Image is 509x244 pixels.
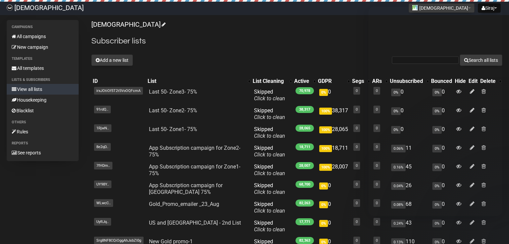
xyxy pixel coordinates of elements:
[254,89,285,102] span: Skipped
[319,182,328,190] span: 0%
[149,145,240,158] a: App Subscription campaign for Zone2- 75%
[352,78,364,85] div: Segs
[254,220,285,233] span: Skipped
[317,86,351,105] td: 0
[295,237,314,244] span: 82,363
[486,221,502,237] iframe: Intercom live chat
[478,3,501,13] button: Siraj
[319,126,332,133] span: 100%
[430,217,453,236] td: 0
[91,77,146,86] th: ID: No sort applied, sorting is disabled
[7,31,79,42] a: All campaigns
[7,42,79,52] a: New campaign
[7,23,79,31] li: Campaigns
[91,35,502,47] h2: Subscriber lists
[254,145,285,158] span: Skipped
[148,78,245,85] div: List
[94,199,113,207] span: WLwcC..
[94,106,111,113] span: 91rdQ..
[317,123,351,142] td: 28,065
[253,78,286,85] div: List Cleaning
[254,226,285,233] a: Click to clean
[146,77,251,86] th: List: No sort applied, activate to apply an ascending sort
[254,95,285,102] a: Click to clean
[295,125,314,132] span: 28,065
[7,95,79,105] a: Housekeeping
[318,78,344,85] div: GDPR
[7,118,79,126] li: Others
[149,89,197,95] a: Last 50- Zone3- 75%
[409,3,475,13] button: [DEMOGRAPHIC_DATA]
[389,217,430,236] td: 43
[94,218,111,226] span: UyRJq..
[149,126,197,132] a: Last 50- Zone1- 75%
[295,181,314,188] span: 68,700
[319,145,332,152] span: 100%
[94,87,143,95] span: irxJOtiOf5T2t5VoOQFcmA
[254,170,285,176] a: Click to clean
[319,108,332,115] span: 100%
[295,87,314,94] span: 70,978
[149,201,219,207] a: Gold_Promo_emailer _23_Aug
[7,147,79,158] a: See reports
[94,124,111,132] span: 1RjwN..
[356,238,358,243] a: 0
[251,77,293,86] th: List Cleaning: No sort applied, activate to apply an ascending sort
[319,201,328,208] span: 0%
[319,89,328,96] span: 0%
[254,126,285,139] span: Skipped
[319,220,328,227] span: 0%
[254,133,285,139] a: Click to clean
[94,143,111,151] span: 8e2qD..
[317,105,351,123] td: 38,317
[356,145,358,149] a: 0
[293,77,317,86] th: Active: No sort applied, activate to apply an ascending sort
[295,162,314,169] span: 28,007
[254,114,285,120] a: Click to clean
[295,106,314,113] span: 38,317
[432,220,442,227] span: 0%
[254,163,285,176] span: Skipped
[94,162,112,169] span: 7fHDm..
[376,238,378,243] a: 0
[7,126,79,137] a: Rules
[7,76,79,84] li: Lists & subscribers
[351,77,371,86] th: Segs: No sort applied, activate to apply an ascending sort
[294,78,310,85] div: Active
[356,107,358,112] a: 0
[7,105,79,116] a: Blacklist
[368,7,502,216] iframe: Intercom live chat
[254,107,285,120] span: Skipped
[94,180,111,188] span: UY98Y..
[317,198,351,217] td: 0
[317,217,351,236] td: 0
[376,220,378,224] a: 0
[319,164,332,171] span: 100%
[295,200,314,207] span: 82,263
[317,142,351,161] td: 18,711
[7,139,79,147] li: Reports
[356,201,358,205] a: 0
[356,126,358,130] a: 0
[7,5,13,11] img: 61ace9317f7fa0068652623cbdd82cc4
[91,20,165,28] a: [DEMOGRAPHIC_DATA]
[91,54,133,66] button: Add a new list
[254,189,285,195] a: Click to clean
[149,182,223,195] a: App Subscription campaign for [GEOGRAPHIC_DATA] 75%
[93,78,145,85] div: ID
[254,151,285,158] a: Click to clean
[254,208,285,214] a: Click to clean
[149,220,241,226] a: US and [GEOGRAPHIC_DATA] - 2nd List
[356,182,358,187] a: 0
[7,55,79,63] li: Templates
[317,161,351,179] td: 28,007
[254,182,285,195] span: Skipped
[412,5,418,10] img: 1.jpg
[317,179,351,198] td: 0
[356,220,358,224] a: 0
[356,89,358,93] a: 0
[7,63,79,74] a: All templates
[295,143,314,150] span: 18,711
[295,218,314,225] span: 17,771
[7,84,79,95] a: View all lists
